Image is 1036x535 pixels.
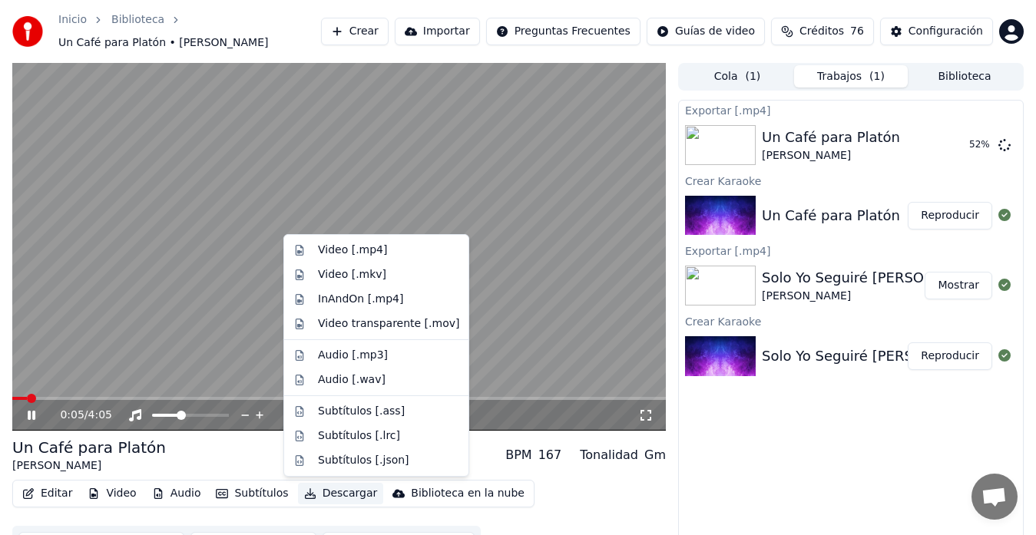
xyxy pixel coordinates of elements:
[505,446,531,464] div: BPM
[909,24,983,39] div: Configuración
[88,408,112,423] span: 4:05
[644,446,666,464] div: Gm
[58,35,268,51] span: Un Café para Platón • [PERSON_NAME]
[762,148,900,163] div: [PERSON_NAME]
[81,483,142,504] button: Video
[762,289,987,304] div: [PERSON_NAME]
[411,486,525,501] div: Biblioteca en la nube
[12,458,166,474] div: [PERSON_NAME]
[318,348,388,363] div: Audio [.mp3]
[486,18,640,45] button: Preguntas Frecuentes
[318,267,386,282] div: Video [.mkv]
[850,24,864,39] span: 76
[318,453,409,468] div: Subtítulos [.json]
[762,267,987,289] div: Solo Yo Seguiré [PERSON_NAME]
[12,16,43,47] img: youka
[679,171,1023,190] div: Crear Karaoke
[971,474,1018,520] div: Chat abierto
[762,345,987,367] div: Solo Yo Seguiré [PERSON_NAME]
[146,483,207,504] button: Audio
[908,202,992,230] button: Reproducir
[762,127,900,148] div: Un Café para Platón
[908,342,992,370] button: Reproducir
[58,12,321,51] nav: breadcrumb
[111,12,164,28] a: Biblioteca
[880,18,993,45] button: Configuración
[771,18,874,45] button: Créditos76
[679,101,1023,119] div: Exportar [.mp4]
[58,12,87,28] a: Inicio
[794,65,908,88] button: Trabajos
[679,241,1023,259] div: Exportar [.mp4]
[210,483,294,504] button: Subtítulos
[318,428,400,444] div: Subtítulos [.lrc]
[762,205,900,226] div: Un Café para Platón
[908,65,1021,88] button: Biblioteca
[925,272,992,299] button: Mostrar
[395,18,480,45] button: Importar
[580,446,638,464] div: Tonalidad
[318,292,404,307] div: InAndOn [.mp4]
[16,483,78,504] button: Editar
[538,446,562,464] div: 167
[318,316,459,332] div: Video transparente [.mov]
[318,372,386,388] div: Audio [.wav]
[869,69,885,84] span: ( 1 )
[12,437,166,458] div: Un Café para Platón
[680,65,794,88] button: Cola
[745,69,760,84] span: ( 1 )
[60,408,84,423] span: 0:05
[799,24,844,39] span: Créditos
[318,243,387,258] div: Video [.mp4]
[321,18,389,45] button: Crear
[647,18,765,45] button: Guías de video
[679,312,1023,330] div: Crear Karaoke
[318,404,405,419] div: Subtítulos [.ass]
[298,483,384,504] button: Descargar
[969,139,992,151] div: 52 %
[60,408,97,423] div: /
